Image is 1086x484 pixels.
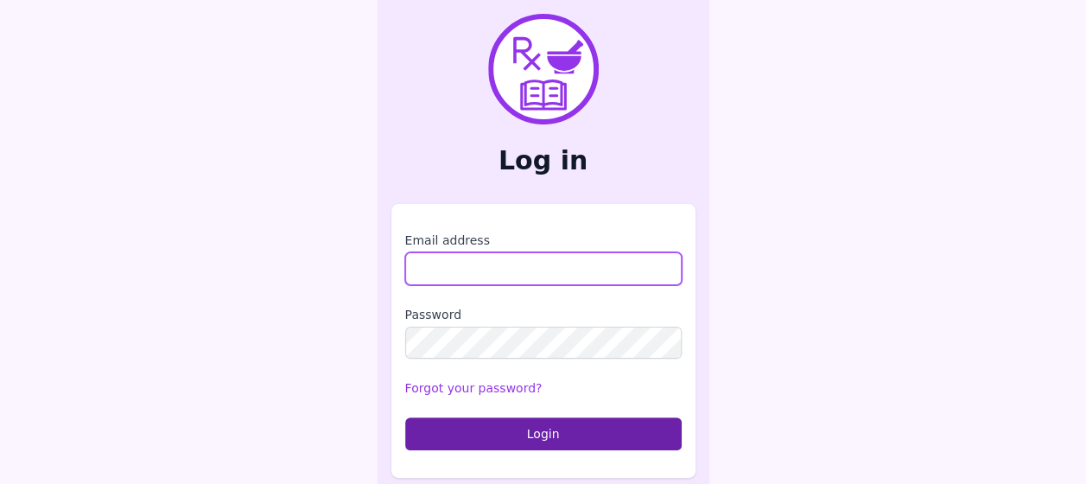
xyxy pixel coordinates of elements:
[391,145,695,176] h2: Log in
[405,232,682,249] label: Email address
[488,14,599,124] img: PharmXellence Logo
[405,306,682,323] label: Password
[405,381,543,395] a: Forgot your password?
[405,417,682,450] button: Login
